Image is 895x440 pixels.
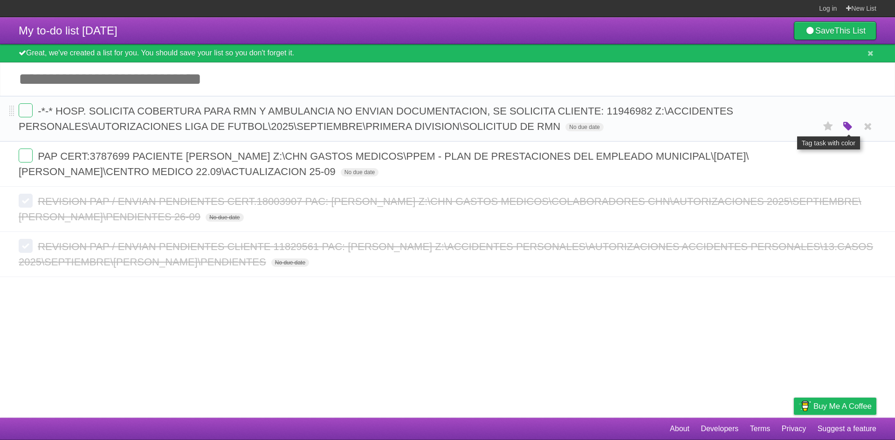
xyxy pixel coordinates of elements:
a: Suggest a feature [818,420,876,438]
a: Privacy [782,420,806,438]
span: REVISION PAP / ENVIAN PENDIENTES CERT.18003907 PAC: [PERSON_NAME] Z:\CHN GASTOS MEDICOS\COLABORAD... [19,196,861,223]
a: Buy me a coffee [794,398,876,415]
span: No due date [565,123,603,131]
span: No due date [206,213,243,222]
label: Star task [819,119,837,134]
a: About [670,420,689,438]
a: Terms [750,420,771,438]
span: REVISION PAP / ENVIAN PENDIENTES CLIENTE 11829561 PAC: [PERSON_NAME] Z:\ACCIDENTES PERSONALES\AUT... [19,241,873,268]
a: SaveThis List [794,21,876,40]
span: No due date [271,258,309,267]
label: Done [19,239,33,253]
span: My to-do list [DATE] [19,24,117,37]
a: Developers [701,420,738,438]
span: Buy me a coffee [813,398,872,414]
span: -*-* HOSP. SOLICITA COBERTURA PARA RMN Y AMBULANCIA NO ENVIAN DOCUMENTACION, SE SOLICITA CLIENTE:... [19,105,733,132]
label: Done [19,194,33,208]
label: Done [19,103,33,117]
span: PAP CERT:3787699 PACIENTE [PERSON_NAME] Z:\CHN GASTOS MEDICOS\PPEM - PLAN DE PRESTACIONES DEL EMP... [19,150,749,177]
span: No due date [341,168,379,176]
label: Done [19,149,33,162]
img: Buy me a coffee [799,398,811,414]
b: This List [834,26,866,35]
